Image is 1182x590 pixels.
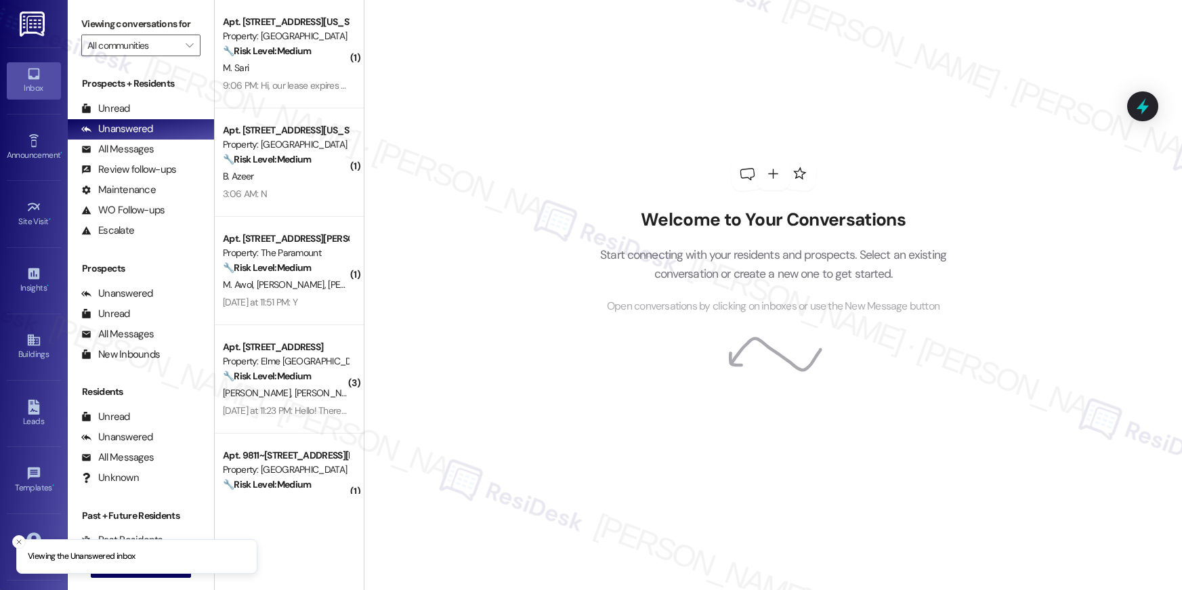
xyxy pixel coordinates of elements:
[68,509,214,523] div: Past + Future Residents
[223,232,348,246] div: Apt. [STREET_ADDRESS][PERSON_NAME]
[81,430,153,444] div: Unanswered
[81,122,153,136] div: Unanswered
[12,535,26,549] button: Close toast
[607,298,940,315] span: Open conversations by clicking on inboxes or use the New Message button
[81,203,165,217] div: WO Follow-ups
[223,478,311,490] strong: 🔧 Risk Level: Medium
[7,62,61,99] a: Inbox
[223,62,249,74] span: M. Sari
[223,278,257,291] span: M. Awol
[81,471,139,485] div: Unknown
[81,14,200,35] label: Viewing conversations for
[52,481,54,490] span: •
[68,385,214,399] div: Residents
[28,551,135,563] p: Viewing the Unanswered inbox
[223,354,348,368] div: Property: Elme [GEOGRAPHIC_DATA]
[81,450,154,465] div: All Messages
[7,462,61,499] a: Templates •
[223,296,297,308] div: [DATE] at 11:51 PM: Y
[81,347,160,362] div: New Inbounds
[7,196,61,232] a: Site Visit •
[223,246,348,260] div: Property: The Paramount
[7,528,61,565] a: Account
[328,278,400,291] span: [PERSON_NAME]
[81,287,153,301] div: Unanswered
[223,387,295,399] span: [PERSON_NAME]
[223,370,311,382] strong: 🔧 Risk Level: Medium
[81,102,130,116] div: Unread
[257,278,329,291] span: [PERSON_NAME]
[7,329,61,365] a: Buildings
[223,123,348,138] div: Apt. [STREET_ADDRESS][US_STATE]
[81,142,154,156] div: All Messages
[20,12,47,37] img: ResiDesk Logo
[68,261,214,276] div: Prospects
[580,245,967,284] p: Start connecting with your residents and prospects. Select an existing conversation or create a n...
[49,215,51,224] span: •
[81,163,176,177] div: Review follow-ups
[87,35,179,56] input: All communities
[81,224,134,238] div: Escalate
[580,209,967,231] h2: Welcome to Your Conversations
[223,340,348,354] div: Apt. [STREET_ADDRESS]
[223,15,348,29] div: Apt. [STREET_ADDRESS][US_STATE]
[223,153,311,165] strong: 🔧 Risk Level: Medium
[223,45,311,57] strong: 🔧 Risk Level: Medium
[223,261,311,274] strong: 🔧 Risk Level: Medium
[7,396,61,432] a: Leads
[223,188,267,200] div: 3:06 AM: N
[60,148,62,158] span: •
[47,281,49,291] span: •
[295,387,362,399] span: [PERSON_NAME]
[81,410,130,424] div: Unread
[68,77,214,91] div: Prospects + Residents
[81,307,130,321] div: Unread
[81,183,156,197] div: Maintenance
[223,29,348,43] div: Property: [GEOGRAPHIC_DATA]
[223,463,348,477] div: Property: [GEOGRAPHIC_DATA]
[223,448,348,463] div: Apt. 9811~[STREET_ADDRESS][PERSON_NAME]
[223,170,253,182] span: B. Azeer
[223,404,595,417] div: [DATE] at 11:23 PM: Hello! Thereâs a cigarette smoking smell coming from the unit above our
[7,262,61,299] a: Insights •
[223,138,348,152] div: Property: [GEOGRAPHIC_DATA]
[186,40,193,51] i: 
[81,327,154,341] div: All Messages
